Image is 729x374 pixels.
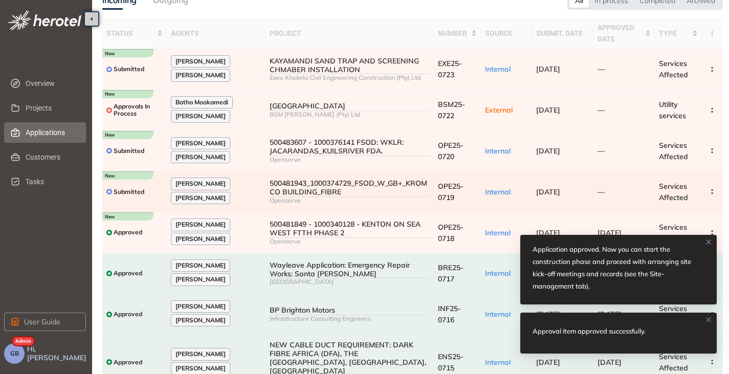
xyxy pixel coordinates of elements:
[536,187,560,196] span: [DATE]
[659,141,688,161] span: Services Affected
[485,310,511,319] span: Internal
[485,358,511,367] span: Internal
[10,350,19,357] span: GB
[533,325,658,337] div: Approval item approved successfully.
[175,262,226,269] span: [PERSON_NAME]
[270,261,430,278] div: Wayleave Application: Emergency Repair Works: Santa [PERSON_NAME]
[175,317,226,324] span: [PERSON_NAME]
[270,306,430,315] div: BP Brighton Motors
[26,122,78,143] span: Applications
[438,263,463,283] span: BRE25-0717
[175,235,226,243] span: [PERSON_NAME]
[114,311,142,318] span: Approved
[24,316,60,327] span: User Guide
[175,303,226,310] span: [PERSON_NAME]
[270,220,430,237] div: 500481849 - 1000340128 - KENTON ON SEA WEST FTTH PHASE 2
[26,73,78,94] span: Overview
[536,358,560,367] span: [DATE]
[438,182,463,202] span: OPE25-0719
[167,18,266,49] th: agents
[536,64,560,74] span: [DATE]
[598,22,643,45] span: approved date
[438,223,463,243] span: OPE25-0718
[438,141,463,161] span: OPE25-0720
[598,64,605,74] span: —
[266,18,434,49] th: project
[114,65,144,73] span: Submitted
[270,57,430,74] div: KAYAMANDI SAND TRAP AND SCREENING CHMABER INSTALLATION
[481,18,532,49] th: source
[659,223,688,243] span: Services Affected
[485,187,511,196] span: Internal
[26,171,78,192] span: Tasks
[175,276,226,283] span: [PERSON_NAME]
[102,18,167,49] th: status
[4,313,86,331] button: User Guide
[114,229,142,236] span: Approved
[270,278,430,285] div: [GEOGRAPHIC_DATA]
[485,146,511,156] span: Internal
[434,18,481,49] th: number
[175,99,228,106] span: Botha Mookamedi
[270,197,430,204] div: Openserve
[598,358,622,367] span: [DATE]
[438,59,462,79] span: EXE25-0723
[26,98,78,118] span: Projects
[270,238,430,245] div: Openserve
[106,28,155,39] span: status
[536,146,560,156] span: [DATE]
[175,113,226,120] span: [PERSON_NAME]
[270,102,430,111] div: [GEOGRAPHIC_DATA]
[438,352,463,372] span: ENS25-0715
[175,153,226,161] span: [PERSON_NAME]
[26,147,78,167] span: Customers
[270,111,430,118] div: BSM [PERSON_NAME] (Pty) Ltd
[532,18,593,49] th: submit. date
[659,28,690,39] span: type
[533,243,704,292] div: Application approved. Now you can start the construction phase and proceed with arranging site ki...
[270,315,430,322] div: Infrastructure Consulting Engineers
[536,228,560,237] span: [DATE]
[485,228,511,237] span: Internal
[114,188,144,195] span: Submitted
[175,72,226,79] span: [PERSON_NAME]
[598,105,605,115] span: —
[4,343,25,364] button: GB
[598,146,605,156] span: —
[270,179,430,196] div: 500481943_1000374729_FSOD_W_GB+_KROMCO BUILDING_FIBRE
[175,194,226,202] span: [PERSON_NAME]
[114,270,142,277] span: Approved
[659,182,688,202] span: Services Affected
[27,345,88,362] span: Hi, [PERSON_NAME]
[270,138,430,156] div: 500483607 - 1000376141 FSOD: WKLR: JACARANDAS_KUILSRIVER FDA.
[175,350,226,358] span: [PERSON_NAME]
[659,100,686,120] span: Utility services
[438,28,469,39] span: number
[438,304,461,324] span: INF25-0716
[659,352,688,372] span: Services Affected
[593,18,655,49] th: approved date
[175,365,226,372] span: [PERSON_NAME]
[114,103,163,118] span: Approvals In Process
[485,105,513,115] span: External
[114,147,144,155] span: Submitted
[175,140,226,147] span: [PERSON_NAME]
[114,359,142,366] span: Approved
[175,180,226,187] span: [PERSON_NAME]
[270,74,430,81] div: Exeo Khokela Civil Engineering Construction (Pty) Ltd
[485,269,511,278] span: Internal
[655,18,702,49] th: type
[598,187,605,196] span: —
[485,64,511,74] span: Internal
[175,58,226,65] span: [PERSON_NAME]
[598,228,622,237] span: [DATE]
[175,221,226,228] span: [PERSON_NAME]
[8,10,81,30] img: logo
[270,156,430,163] div: Openserve
[536,105,560,115] span: [DATE]
[438,100,465,120] span: BSM25-0722
[659,59,688,79] span: Services Affected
